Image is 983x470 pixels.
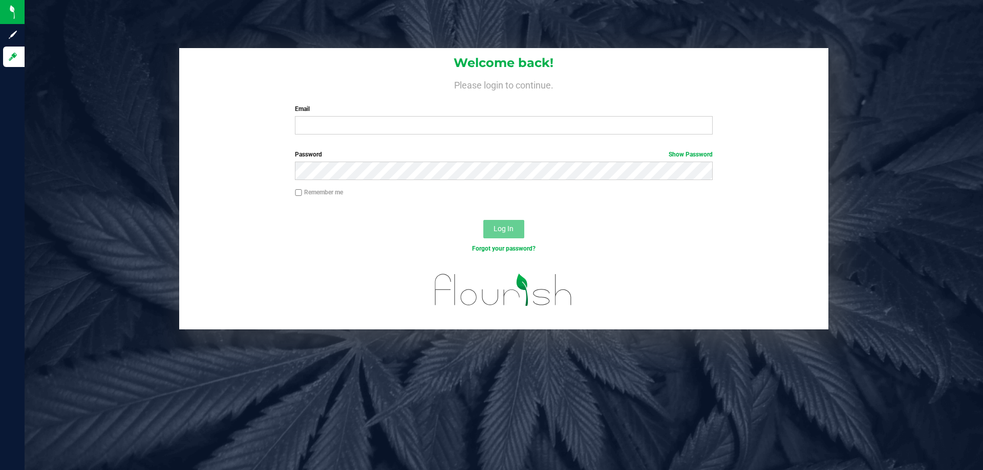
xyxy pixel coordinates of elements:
[483,220,524,238] button: Log In
[8,30,18,40] inline-svg: Sign up
[295,188,343,197] label: Remember me
[295,189,302,196] input: Remember me
[472,245,536,252] a: Forgot your password?
[8,52,18,62] inline-svg: Log in
[295,151,322,158] span: Password
[295,104,712,114] label: Email
[422,264,585,316] img: flourish_logo.svg
[179,78,828,90] h4: Please login to continue.
[494,225,514,233] span: Log In
[179,56,828,70] h1: Welcome back!
[669,151,713,158] a: Show Password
